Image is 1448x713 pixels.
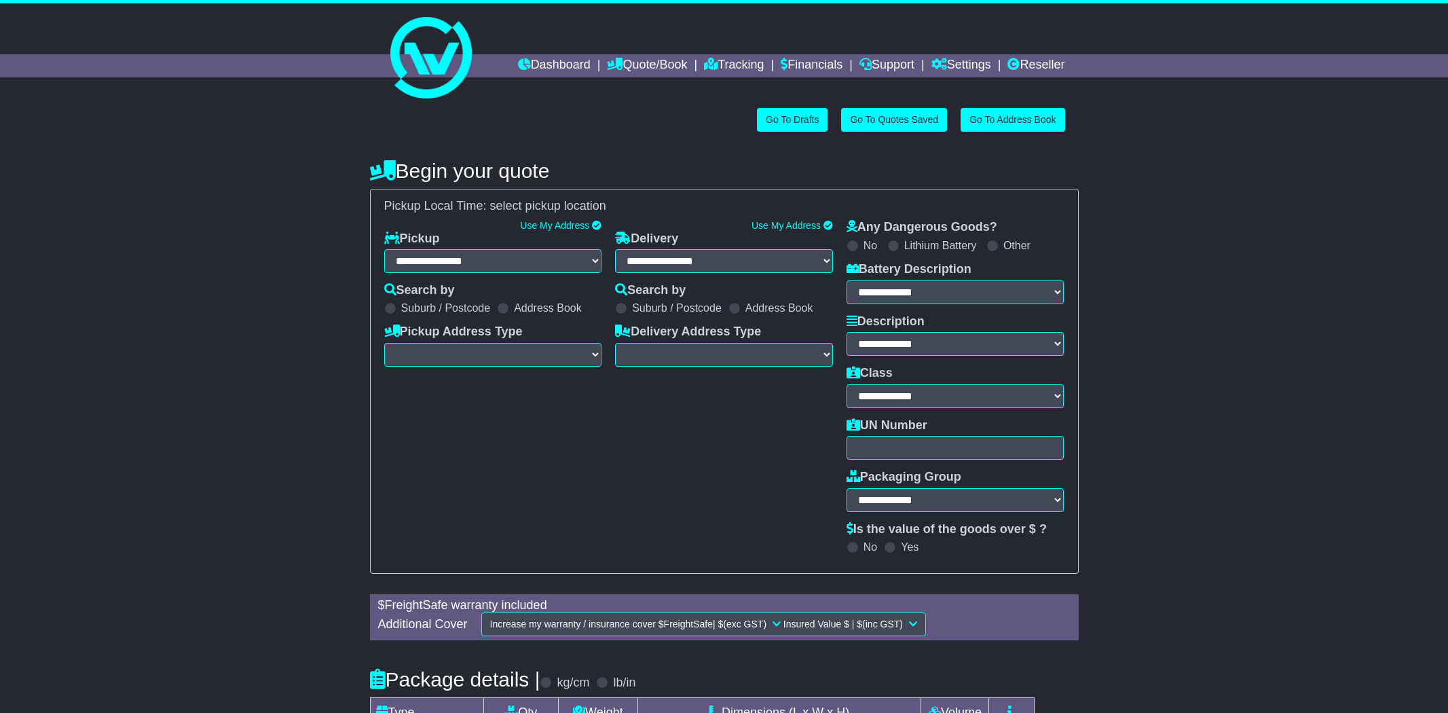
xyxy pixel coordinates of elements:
label: Address Book [514,301,582,314]
label: Address Book [745,301,813,314]
label: Description [847,314,925,329]
label: Delivery Address Type [615,325,761,340]
a: Quote/Book [607,54,687,77]
label: lb/in [613,676,635,691]
a: Settings [931,54,991,77]
label: Yes [901,541,918,553]
label: Lithium Battery [904,239,977,252]
label: No [864,541,877,553]
span: | $ (exc GST) [713,619,766,629]
h4: Begin your quote [370,160,1079,182]
label: No [864,239,877,252]
label: Search by [384,283,455,298]
label: Search by [615,283,686,298]
label: kg/cm [557,676,589,691]
label: Is the value of the goods over $ ? [847,522,1047,537]
label: Any Dangerous Goods? [847,220,997,235]
a: Dashboard [518,54,591,77]
label: Class [847,366,893,381]
span: Insured Value $ [783,619,917,629]
a: Financials [781,54,842,77]
span: | $ (inc GST) [852,619,903,629]
span: select pickup location [490,199,606,213]
a: Reseller [1007,54,1064,77]
label: Pickup Address Type [384,325,523,340]
div: $ FreightSafe warranty included [371,598,1077,613]
a: Go To Drafts [757,108,828,132]
a: Support [859,54,914,77]
div: Pickup Local Time: [377,199,1071,214]
label: UN Number [847,418,927,433]
label: Suburb / Postcode [632,301,722,314]
a: Use My Address [520,220,589,231]
span: $ FreightSafe [658,619,769,629]
a: Use My Address [751,220,821,231]
span: Increase my warranty / insurance cover [490,619,656,629]
a: Tracking [704,54,764,77]
a: Go To Quotes Saved [841,108,947,132]
div: Additional Cover [371,617,475,632]
label: Pickup [384,232,440,246]
label: Packaging Group [847,470,961,485]
label: Delivery [615,232,678,246]
button: Increase my warranty / insurance cover $FreightSafe| $(exc GST) Insured Value $ | $(inc GST) [481,613,926,636]
a: Go To Address Book [961,108,1064,132]
label: Other [1003,239,1031,252]
label: Battery Description [847,262,971,277]
label: Suburb / Postcode [401,301,491,314]
h4: Package details | [370,668,540,691]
